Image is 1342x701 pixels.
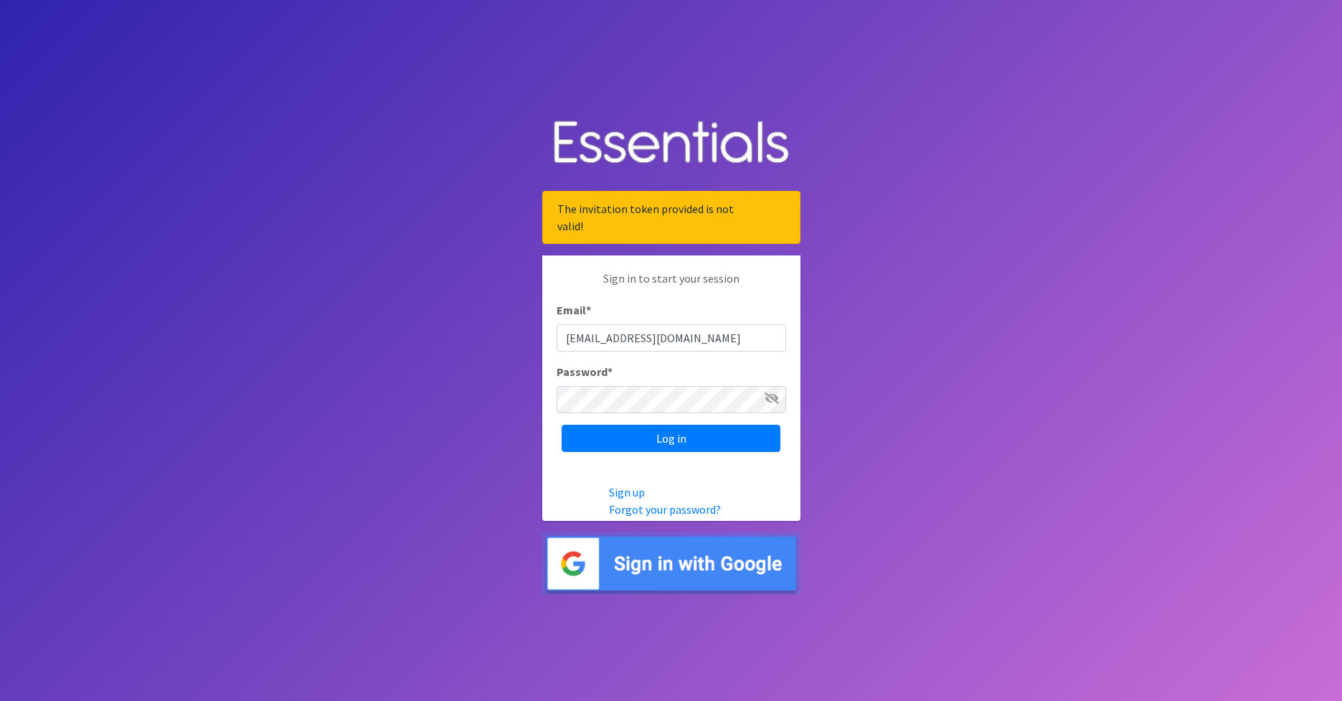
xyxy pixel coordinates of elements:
p: Sign in to start your session [557,270,786,301]
a: Sign up [609,485,645,499]
abbr: required [586,303,591,317]
img: Human Essentials [542,106,800,180]
div: The invitation token provided is not valid! [542,191,800,244]
a: Forgot your password? [609,502,721,517]
img: Sign in with Google [542,532,800,595]
label: Email [557,301,591,319]
label: Password [557,363,613,380]
abbr: required [608,364,613,379]
input: Log in [562,425,780,452]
